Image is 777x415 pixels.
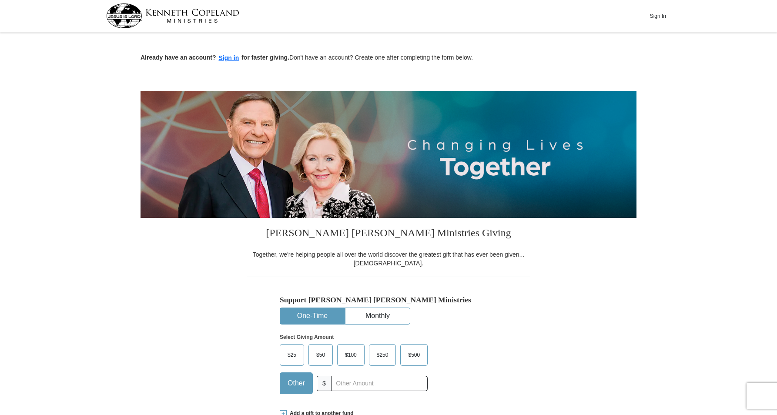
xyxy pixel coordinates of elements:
span: $25 [283,348,301,361]
button: Monthly [345,308,410,324]
button: Sign In [645,9,671,23]
div: Together, we're helping people all over the world discover the greatest gift that has ever been g... [247,250,530,268]
button: One-Time [280,308,345,324]
strong: Already have an account? for faster giving. [141,54,289,61]
span: $50 [312,348,329,361]
span: $500 [404,348,424,361]
span: $ [317,376,332,391]
span: Other [283,377,309,390]
p: Don't have an account? Create one after completing the form below. [141,53,636,63]
h3: [PERSON_NAME] [PERSON_NAME] Ministries Giving [247,218,530,250]
span: $250 [372,348,393,361]
input: Other Amount [331,376,428,391]
span: $100 [341,348,361,361]
strong: Select Giving Amount [280,334,334,340]
h5: Support [PERSON_NAME] [PERSON_NAME] Ministries [280,295,497,305]
img: kcm-header-logo.svg [106,3,239,28]
button: Sign in [216,53,242,63]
